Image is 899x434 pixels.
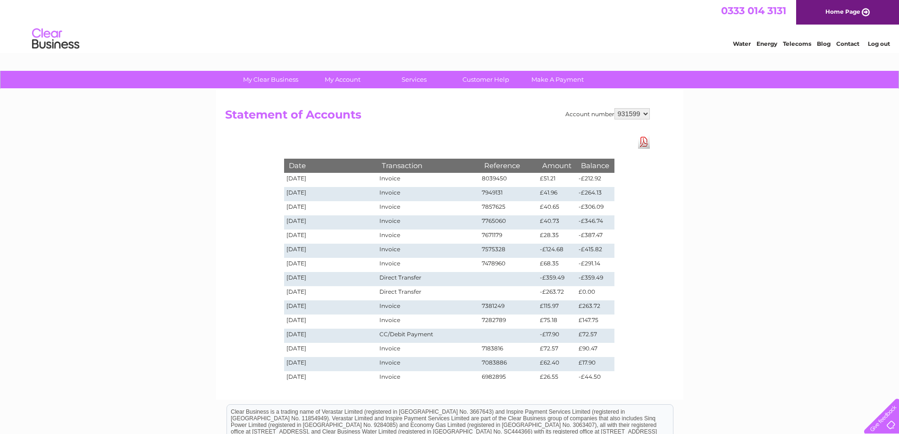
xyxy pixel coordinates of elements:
td: Invoice [377,357,479,371]
td: £26.55 [538,371,576,385]
td: 7282789 [479,315,538,329]
a: Services [375,71,453,88]
td: [DATE] [284,286,378,300]
a: Contact [836,40,859,47]
td: CC/Debit Payment [377,329,479,343]
td: Direct Transfer [377,272,479,286]
a: Energy [756,40,777,47]
td: Invoice [377,258,479,272]
td: £62.40 [538,357,576,371]
td: Invoice [377,315,479,329]
td: Invoice [377,244,479,258]
td: £17.90 [576,357,614,371]
td: £51.21 [538,173,576,187]
td: -£387.47 [576,230,614,244]
td: £72.57 [576,329,614,343]
th: Amount [538,159,576,172]
td: £263.72 [576,300,614,315]
td: 7857625 [479,201,538,215]
td: [DATE] [284,173,378,187]
td: 7575328 [479,244,538,258]
td: Invoice [377,173,479,187]
td: £90.47 [576,343,614,357]
td: £75.18 [538,315,576,329]
td: -£44.50 [576,371,614,385]
a: Telecoms [783,40,811,47]
td: [DATE] [284,343,378,357]
td: [DATE] [284,315,378,329]
td: -£291.14 [576,258,614,272]
td: [DATE] [284,201,378,215]
a: Log out [868,40,890,47]
td: [DATE] [284,258,378,272]
td: [DATE] [284,230,378,244]
td: £40.65 [538,201,576,215]
td: -£359.49 [576,272,614,286]
td: -£415.82 [576,244,614,258]
td: 7671179 [479,230,538,244]
td: 7949131 [479,187,538,201]
td: Invoice [377,201,479,215]
td: [DATE] [284,272,378,286]
h2: Statement of Accounts [225,108,650,126]
td: £28.35 [538,230,576,244]
td: 7381249 [479,300,538,315]
td: -£17.90 [538,329,576,343]
th: Balance [576,159,614,172]
div: Account number [565,108,650,119]
td: -£346.74 [576,215,614,230]
td: [DATE] [284,215,378,230]
td: 8039450 [479,173,538,187]
td: 7765060 [479,215,538,230]
a: My Clear Business [232,71,310,88]
td: £0.00 [576,286,614,300]
td: -£264.13 [576,187,614,201]
img: logo.png [32,25,80,53]
td: [DATE] [284,357,378,371]
a: Make A Payment [519,71,597,88]
td: £41.96 [538,187,576,201]
a: Download Pdf [638,135,650,149]
td: £72.57 [538,343,576,357]
div: Clear Business is a trading name of Verastar Limited (registered in [GEOGRAPHIC_DATA] No. 3667643... [227,5,673,46]
td: -£212.92 [576,173,614,187]
td: [DATE] [284,371,378,385]
td: £68.35 [538,258,576,272]
td: [DATE] [284,329,378,343]
td: Invoice [377,215,479,230]
td: -£263.72 [538,286,576,300]
td: 7478960 [479,258,538,272]
td: £40.73 [538,215,576,230]
td: [DATE] [284,187,378,201]
th: Reference [479,159,538,172]
td: 7183816 [479,343,538,357]
td: £147.75 [576,315,614,329]
td: Direct Transfer [377,286,479,300]
td: Invoice [377,343,479,357]
td: Invoice [377,187,479,201]
td: -£124.68 [538,244,576,258]
td: -£306.09 [576,201,614,215]
td: -£359.49 [538,272,576,286]
td: Invoice [377,300,479,315]
a: Customer Help [447,71,525,88]
a: My Account [303,71,381,88]
th: Date [284,159,378,172]
td: [DATE] [284,244,378,258]
a: Water [733,40,751,47]
td: Invoice [377,230,479,244]
td: £115.97 [538,300,576,315]
td: 7083886 [479,357,538,371]
th: Transaction [377,159,479,172]
a: Blog [817,40,831,47]
a: 0333 014 3131 [721,5,786,17]
td: Invoice [377,371,479,385]
td: 6982895 [479,371,538,385]
td: [DATE] [284,300,378,315]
